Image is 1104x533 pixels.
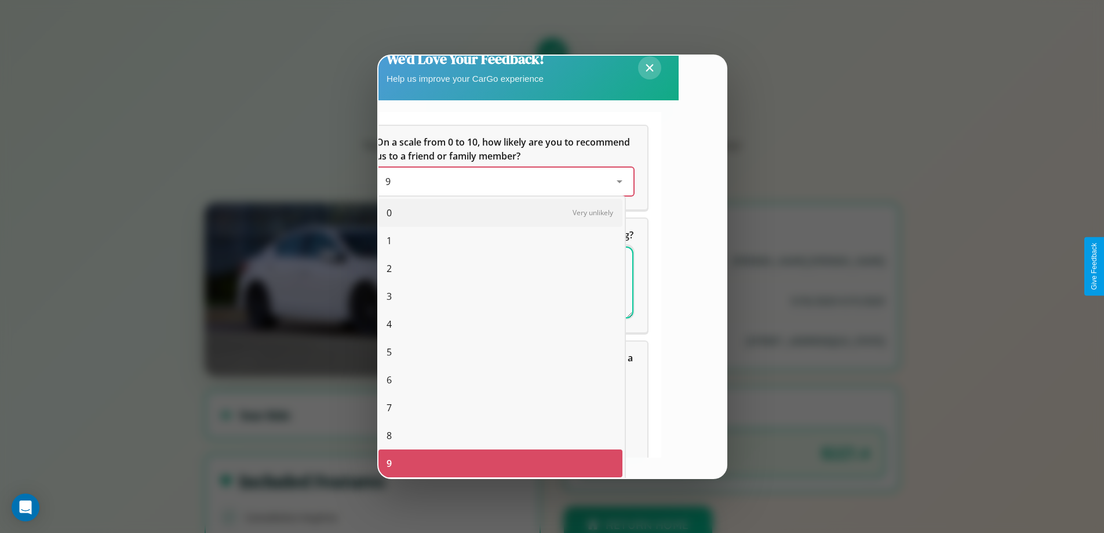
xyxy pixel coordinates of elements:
span: 2 [387,262,392,275]
span: 6 [387,373,392,387]
span: 4 [387,317,392,331]
div: 5 [378,338,622,366]
div: 9 [378,449,622,477]
div: Open Intercom Messenger [12,494,39,521]
div: 3 [378,282,622,310]
h5: On a scale from 0 to 10, how likely are you to recommend us to a friend or family member? [376,135,633,163]
div: 1 [378,227,622,255]
span: 8 [387,429,392,443]
span: 1 [387,234,392,248]
h2: We'd Love Your Feedback! [387,49,544,68]
p: Help us improve your CarGo experience [387,71,544,86]
span: 9 [387,456,392,470]
span: 3 [387,289,392,303]
span: 5 [387,345,392,359]
span: On a scale from 0 to 10, how likely are you to recommend us to a friend or family member? [376,136,632,162]
span: What can we do to make your experience more satisfying? [376,229,633,241]
div: On a scale from 0 to 10, how likely are you to recommend us to a friend or family member? [362,126,647,209]
div: Give Feedback [1090,243,1098,290]
span: 7 [387,401,392,415]
div: 2 [378,255,622,282]
span: 0 [387,206,392,220]
div: 8 [378,422,622,449]
span: Very unlikely [573,208,613,217]
div: On a scale from 0 to 10, how likely are you to recommend us to a friend or family member? [376,168,633,195]
div: 6 [378,366,622,394]
div: 4 [378,310,622,338]
span: 9 [385,175,391,188]
div: 0 [378,199,622,227]
div: 7 [378,394,622,422]
div: 10 [378,477,622,505]
span: Which of the following features do you value the most in a vehicle? [376,351,635,378]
